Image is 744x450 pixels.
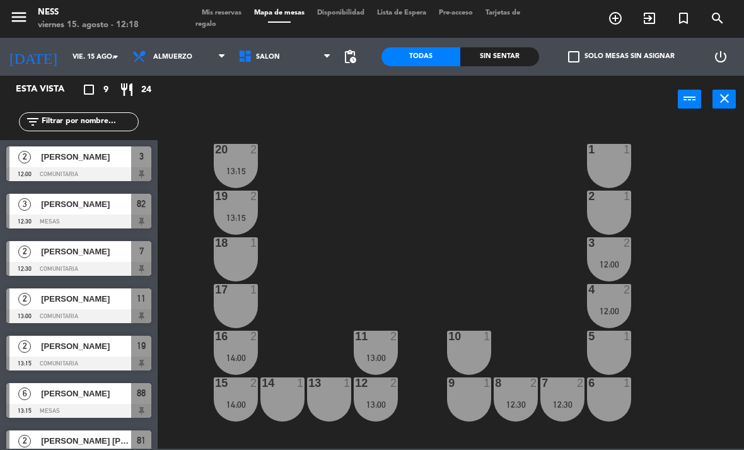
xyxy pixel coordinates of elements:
span: Pre-acceso [433,9,479,16]
span: Mis reservas [195,9,248,16]
i: power_settings_new [713,49,728,64]
div: 2 [250,144,258,155]
div: 7 [542,377,542,389]
div: 13:00 [354,353,398,362]
div: 2 [390,331,398,342]
span: check_box_outline_blank [568,51,579,62]
i: power_input [682,91,697,106]
div: 14:00 [214,400,258,409]
span: SALON [256,53,280,61]
span: 81 [137,433,146,448]
span: [PERSON_NAME] [41,245,131,258]
i: exit_to_app [642,11,657,26]
i: close [717,91,732,106]
div: 1 [624,191,631,202]
div: 15 [215,377,216,389]
button: power_input [678,90,701,109]
div: 13:00 [354,400,398,409]
span: Disponibilidad [311,9,371,16]
span: 2 [18,151,31,163]
span: [PERSON_NAME] [41,292,131,305]
i: filter_list [25,114,40,129]
div: Todas [381,47,460,66]
div: 1 [297,377,305,389]
span: 9 [103,83,108,97]
div: 2 [624,237,631,249]
div: 1 [624,377,631,389]
div: 11 [355,331,356,342]
div: Sin sentar [460,47,539,66]
button: close [712,90,736,109]
div: Ness [38,6,139,19]
span: 6 [18,388,31,400]
div: 1 [250,284,258,295]
div: 2 [624,284,631,295]
span: 19 [137,338,146,353]
span: 88 [137,386,146,401]
div: 2 [250,377,258,389]
i: arrow_drop_down [108,49,123,64]
div: 1 [250,237,258,249]
div: 13:15 [214,213,258,222]
span: 2 [18,435,31,447]
i: menu [9,8,28,27]
div: 8 [495,377,496,389]
span: BUSCAR [700,8,735,29]
div: 1 [624,331,631,342]
div: 2 [390,377,398,389]
div: 1 [484,331,491,342]
span: [PERSON_NAME] [41,150,131,163]
span: Almuerzo [153,53,192,61]
div: 13:15 [214,167,258,175]
i: crop_square [81,82,96,97]
span: RESERVAR MESA [598,8,632,29]
i: search [710,11,725,26]
button: menu [9,8,28,31]
div: 1 [624,144,631,155]
div: 12:00 [587,260,631,269]
i: restaurant [119,82,134,97]
span: [PERSON_NAME] [41,340,131,353]
div: viernes 15. agosto - 12:18 [38,19,139,32]
div: 1 [344,377,351,389]
span: [PERSON_NAME] [41,198,131,211]
div: 2 [577,377,584,389]
div: 17 [215,284,216,295]
div: 20 [215,144,216,155]
div: 13 [308,377,309,389]
div: 12:30 [494,400,538,409]
span: 2 [18,293,31,305]
span: 7 [139,244,144,259]
div: 2 [250,331,258,342]
span: pending_actions [342,49,357,64]
span: Reserva especial [666,8,700,29]
div: 18 [215,237,216,249]
div: 14:00 [214,353,258,362]
input: Filtrar por nombre... [40,115,138,129]
span: 2 [18,246,31,258]
div: 16 [215,331,216,342]
span: 82 [137,196,146,211]
span: Mapa de mesas [248,9,311,16]
div: 12 [355,377,356,389]
span: 3 [139,149,144,164]
span: [PERSON_NAME] [PERSON_NAME] [41,434,131,447]
span: 24 [141,83,151,97]
span: 2 [18,340,31,353]
label: Solo mesas sin asignar [568,51,675,62]
div: 2 [530,377,538,389]
div: 1 [484,377,491,389]
i: turned_in_not [676,11,691,26]
span: Lista de Espera [371,9,433,16]
div: 2 [250,191,258,202]
div: 19 [215,191,216,202]
span: WALK IN [632,8,666,29]
span: 3 [18,198,31,211]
